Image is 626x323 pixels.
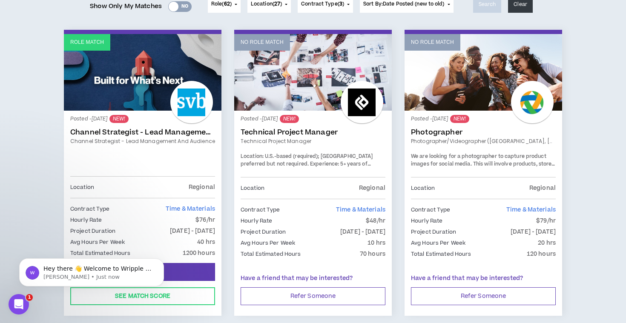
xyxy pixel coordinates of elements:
p: Location [241,183,264,193]
a: Technical Project Manager [241,128,385,137]
button: Refer Someone [411,287,556,305]
p: Regional [529,183,556,193]
p: No Role Match [411,38,454,46]
p: Project Duration [70,226,115,236]
span: 3 [339,0,342,8]
p: [DATE] - [DATE] [340,227,385,237]
p: Total Estimated Hours [241,249,301,259]
p: Contract Type [241,205,280,214]
sup: NEW! [109,115,129,123]
p: Regional [359,183,385,193]
p: 1200 hours [183,249,215,258]
p: 10 hrs [368,238,385,248]
p: 120 hours [527,249,556,259]
p: Have a friend that may be interested? [411,274,556,283]
a: No Role Match [234,34,392,111]
p: Contract Type [70,204,110,214]
a: No Role Match [405,34,562,111]
span: We are looking for a photographer to capture product images for social media. [411,153,546,168]
p: Hourly Rate [241,216,272,226]
a: Photographer [411,128,556,137]
p: Role Match [70,38,104,46]
p: $76/hr [195,215,215,225]
span: 1 [26,294,33,301]
sup: NEW! [450,115,469,123]
a: Technical Project Manager [241,137,385,145]
span: Time & Materials [166,205,215,213]
span: This will involve products, store imagery and customer interactions. [411,160,555,175]
p: $48/hr [366,216,385,226]
p: Avg Hours Per Week [70,237,125,247]
p: 40 hrs [197,237,215,247]
span: Location ( ) [251,0,282,8]
p: Project Duration [411,227,456,237]
span: Role ( ) [211,0,232,8]
p: [DATE] - [DATE] [511,227,556,237]
span: 27 [274,0,280,8]
iframe: Intercom live chat [9,294,29,314]
button: Refer Someone [241,287,385,305]
span: Contract Type ( ) [301,0,344,8]
iframe: Intercom notifications message [6,240,177,300]
p: Hourly Rate [411,216,442,226]
p: Regional [189,183,215,192]
span: Time & Materials [506,206,556,214]
p: Hourly Rate [70,215,102,225]
p: Location [70,183,94,192]
span: U.S.-based (required); [GEOGRAPHIC_DATA] preferred but not required. [241,153,373,168]
span: Time & Materials [336,206,385,214]
p: [DATE] - [DATE] [170,226,215,236]
p: 70 hours [360,249,385,259]
a: Photographer/Videographer ([GEOGRAPHIC_DATA], [GEOGRAPHIC_DATA]) [411,137,556,145]
p: Contract Type [411,205,451,214]
p: Project Duration [241,227,286,237]
p: $79/hr [536,216,556,226]
a: Role Match [64,34,221,111]
p: Posted - [DATE] [411,115,556,123]
p: Total Estimated Hours [411,249,471,259]
a: Channel Strategist - Lead Management and Audience [70,128,215,137]
p: Avg Hours Per Week [241,238,295,248]
span: Location: [241,153,264,160]
p: Avg Hours Per Week [411,238,465,248]
p: Have a friend that may be interested? [241,274,385,283]
p: No Role Match [241,38,284,46]
a: Channel Strategist - Lead Management and Audience [70,137,215,145]
p: Posted - [DATE] [241,115,385,123]
span: 62 [224,0,230,8]
p: Location [411,183,435,193]
span: Sort By: Date Posted (new to old) [363,0,445,8]
span: Experience: [310,160,339,168]
p: 20 hrs [538,238,556,248]
p: Posted - [DATE] [70,115,215,123]
sup: NEW! [280,115,299,123]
